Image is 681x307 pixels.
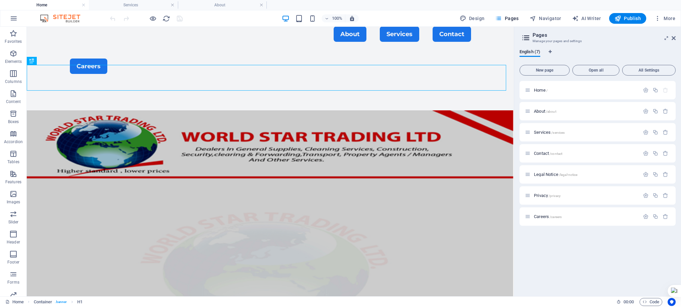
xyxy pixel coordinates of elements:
p: Columns [5,79,22,84]
p: Images [7,199,20,205]
button: Publish [609,13,646,24]
div: Remove [663,193,668,198]
div: Settings [643,172,649,177]
div: Language Tabs [520,49,676,62]
button: reload [162,14,170,22]
div: Duplicate [653,172,658,177]
span: Click to open page [534,151,562,156]
div: Remove [663,108,668,114]
span: Code [643,298,659,306]
p: Footer [7,260,19,265]
div: The startpage cannot be deleted [663,87,668,93]
span: More [654,15,675,22]
p: Slider [8,219,19,225]
p: Forms [7,280,19,285]
span: /contact [550,152,562,156]
div: Remove [663,129,668,135]
button: Code [640,298,662,306]
div: About/about [532,109,640,113]
h6: 100% [332,14,342,22]
div: Settings [643,214,649,219]
h4: About [178,1,267,9]
span: Click to open page [534,193,561,198]
span: / [546,89,548,92]
h4: Services [89,1,178,9]
i: On resize automatically adjust zoom level to fit chosen device. [349,15,355,21]
div: Settings [643,129,649,135]
span: Click to open page [534,214,562,219]
div: Duplicate [653,150,658,156]
span: Click to open page [534,172,577,177]
div: Settings [643,87,649,93]
p: Elements [5,59,22,64]
div: Design (Ctrl+Alt+Y) [457,13,487,24]
span: Click to open page [534,88,548,93]
div: Settings [643,108,649,114]
div: Duplicate [653,214,658,219]
p: Favorites [5,39,22,44]
button: More [652,13,678,24]
button: Click here to leave preview mode and continue editing [149,14,157,22]
div: Remove [663,214,668,219]
div: Services/services [532,130,640,134]
h2: Pages [533,32,676,38]
span: Open all [575,68,616,72]
div: Legal Notice/legal-notice [532,172,640,177]
p: Boxes [8,119,19,124]
span: Click to select. Double-click to edit [34,298,52,306]
img: Editor Logo [38,14,89,22]
h3: Manage your pages and settings [533,38,662,44]
span: 00 00 [623,298,634,306]
span: /services [551,131,565,134]
div: Contact/contact [532,151,640,156]
div: Privacy/privacy [532,193,640,198]
span: All Settings [625,68,673,72]
button: Navigator [527,13,564,24]
nav: breadcrumb [34,298,83,306]
span: . banner [55,298,67,306]
button: AI Writer [569,13,604,24]
p: Header [7,239,20,245]
i: Reload page [162,15,170,22]
span: English (7) [520,48,540,57]
button: Design [457,13,487,24]
button: Usercentrics [668,298,676,306]
span: Services [534,130,565,135]
span: /privacy [549,194,561,198]
h6: Session time [616,298,634,306]
span: Click to select. Double-click to edit [77,298,83,306]
span: /careers [550,215,562,219]
div: Settings [643,193,649,198]
span: AI Writer [572,15,601,22]
button: New page [520,65,570,76]
span: Navigator [530,15,561,22]
span: /legal-notice [559,173,578,177]
div: Duplicate [653,108,658,114]
span: Design [460,15,485,22]
button: Pages [492,13,521,24]
a: Click to cancel selection. Double-click to open Pages [5,298,24,306]
div: Home/ [532,88,640,92]
div: Remove [663,150,668,156]
div: Settings [643,150,649,156]
div: Duplicate [653,193,658,198]
div: Careers/careers [532,214,640,219]
p: Features [5,179,21,185]
span: Pages [495,15,519,22]
button: 100% [322,14,345,22]
span: : [628,299,629,304]
div: Duplicate [653,129,658,135]
button: Open all [572,65,619,76]
span: Publish [614,15,641,22]
p: Tables [7,159,19,165]
p: Accordion [4,139,23,144]
span: /about [546,110,556,113]
button: All Settings [622,65,676,76]
span: About [534,109,556,114]
p: Content [6,99,21,104]
span: New page [523,68,567,72]
div: Duplicate [653,87,658,93]
div: Remove [663,172,668,177]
